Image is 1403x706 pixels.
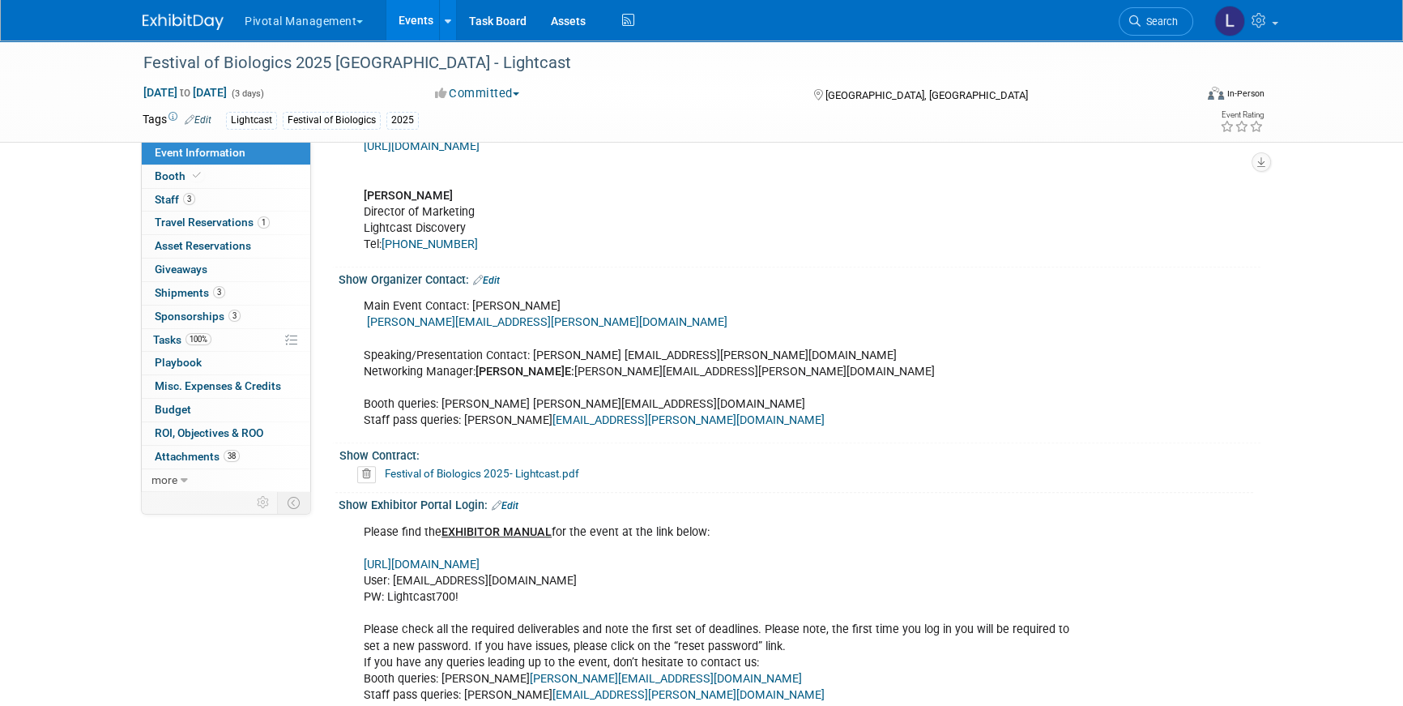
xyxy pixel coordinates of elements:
[142,165,310,188] a: Booth
[155,239,251,252] span: Asset Reservations
[1220,111,1264,119] div: Event Rating
[258,216,270,229] span: 1
[364,189,453,203] b: [PERSON_NAME]
[213,286,225,298] span: 3
[155,310,241,323] span: Sponsorships
[142,375,310,398] a: Misc. Expenses & Credits
[155,356,202,369] span: Playbook
[155,146,245,159] span: Event Information
[155,263,207,276] span: Giveaways
[151,473,177,486] span: more
[142,212,310,234] a: Travel Reservations1
[1226,88,1264,100] div: In-Person
[143,14,224,30] img: ExhibitDay
[441,525,552,539] u: EXHIBITOR MANUAL
[155,379,281,392] span: Misc. Expenses & Credits
[142,306,310,328] a: Sponsorships3
[138,49,1169,78] div: Festival of Biologics 2025 [GEOGRAPHIC_DATA] - Lightcast
[1208,87,1224,100] img: Format-Inperson.png
[155,450,240,463] span: Attachments
[1214,6,1245,36] img: Leslie Pelton
[367,315,727,329] a: [PERSON_NAME][EMAIL_ADDRESS][PERSON_NAME][DOMAIN_NAME]
[143,111,211,130] td: Tags
[155,286,225,299] span: Shipments
[155,169,204,182] span: Booth
[183,193,195,205] span: 3
[475,365,565,379] b: [PERSON_NAME]
[186,333,211,345] span: 100%
[339,493,1260,514] div: Show Exhibitor Portal Login:
[155,193,195,206] span: Staff
[825,89,1027,101] span: [GEOGRAPHIC_DATA], [GEOGRAPHIC_DATA]
[552,413,825,427] a: [EMAIL_ADDRESS][PERSON_NAME][DOMAIN_NAME]
[143,85,228,100] span: [DATE] [DATE]
[142,282,310,305] a: Shipments3
[565,365,574,379] b: E:
[364,139,480,153] a: [URL][DOMAIN_NAME]
[429,85,526,102] button: Committed
[155,403,191,416] span: Budget
[224,450,240,462] span: 38
[339,443,1253,464] div: Show Contract:
[193,171,201,180] i: Booth reservation complete
[283,112,381,129] div: Festival of Biologics
[364,558,480,571] a: [URL][DOMAIN_NAME]
[352,290,1082,437] div: Main Event Contact: [PERSON_NAME] Speaking/Presentation Contact: [PERSON_NAME] [EMAIL_ADDRESS][PE...
[142,399,310,421] a: Budget
[1098,84,1264,109] div: Event Format
[382,237,478,251] a: [PHONE_NUMBER]
[386,112,419,129] div: 2025
[249,492,278,513] td: Personalize Event Tab Strip
[142,422,310,445] a: ROI, Objectives & ROO
[352,33,1082,261] div: [PERSON_NAME][GEOGRAPHIC_DATA] [PERSON_NAME][GEOGRAPHIC_DATA] [GEOGRAPHIC_DATA], [GEOGRAPHIC_DATA...
[230,88,264,99] span: (3 days)
[153,333,211,346] span: Tasks
[1141,15,1178,28] span: Search
[142,189,310,212] a: Staff3
[552,688,825,702] a: [EMAIL_ADDRESS][PERSON_NAME][DOMAIN_NAME]
[155,216,270,229] span: Travel Reservations
[473,275,500,286] a: Edit
[492,500,518,511] a: Edit
[1119,7,1193,36] a: Search
[385,467,579,480] a: Festival of Biologics 2025- Lightcast.pdf
[226,112,277,129] div: Lightcast
[142,142,310,165] a: Event Information
[142,446,310,469] a: Attachments38
[142,235,310,258] a: Asset Reservations
[142,329,310,352] a: Tasks100%
[142,352,310,374] a: Playbook
[278,492,311,513] td: Toggle Event Tabs
[185,114,211,126] a: Edit
[142,469,310,492] a: more
[142,259,310,281] a: Giveaways
[530,672,802,686] a: [PERSON_NAME][EMAIL_ADDRESS][DOMAIN_NAME]
[357,469,382,480] a: Delete attachment?
[155,426,263,439] span: ROI, Objectives & ROO
[228,310,241,322] span: 3
[177,86,193,99] span: to
[339,267,1260,289] div: Show Organizer Contact:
